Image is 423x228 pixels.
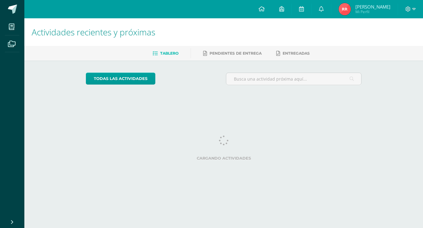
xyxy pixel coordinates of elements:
span: Actividades recientes y próximas [32,26,155,38]
input: Busca una actividad próxima aquí... [226,73,361,85]
span: Tablero [160,51,178,56]
span: Entregadas [283,51,310,56]
a: todas las Actividades [86,73,155,85]
a: Pendientes de entrega [203,49,262,58]
a: Entregadas [276,49,310,58]
span: Pendientes de entrega [210,51,262,56]
a: Tablero [153,49,178,58]
label: Cargando actividades [86,156,361,161]
span: [PERSON_NAME] [355,4,390,10]
span: Mi Perfil [355,9,390,14]
img: 8935cced26379335c5d3abde8f4e3fb3.png [339,3,351,15]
